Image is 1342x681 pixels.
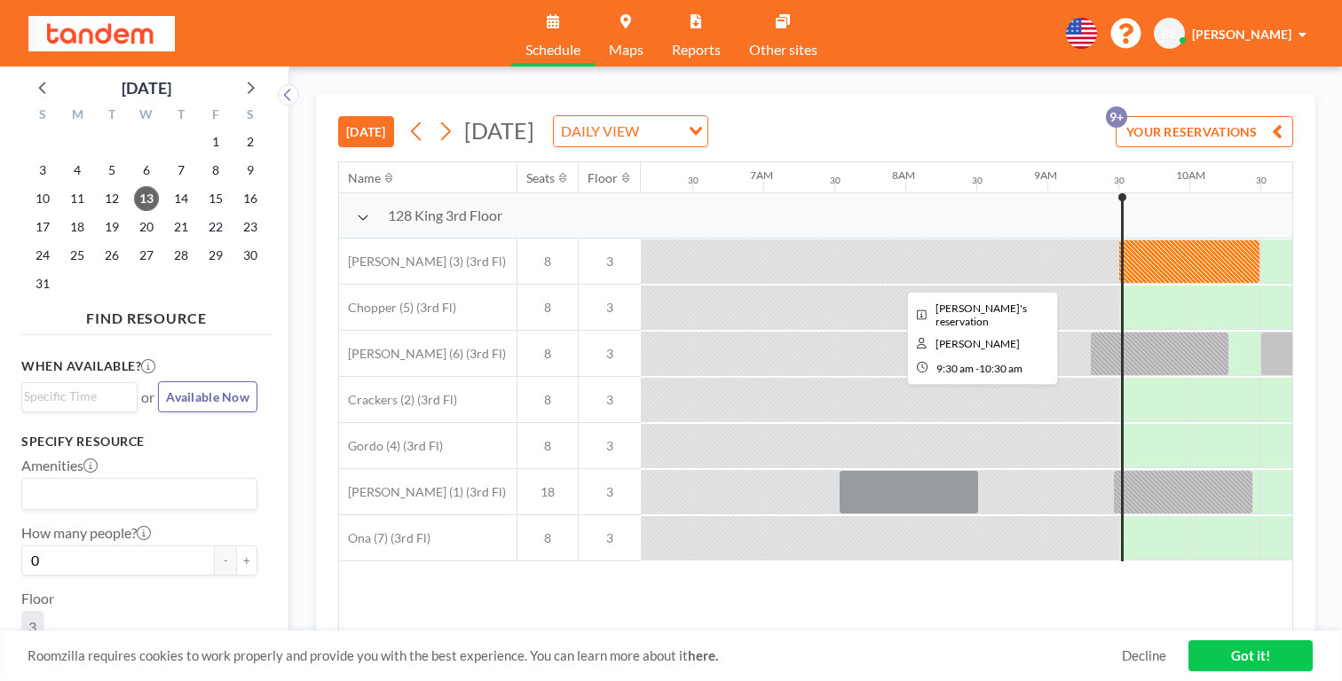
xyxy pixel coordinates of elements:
span: [DATE] [464,117,534,144]
span: Saturday, August 2, 2025 [238,129,263,154]
span: 10:30 AM [979,362,1022,375]
div: T [95,105,130,128]
button: + [236,545,257,575]
span: Friday, August 29, 2025 [203,243,228,268]
span: Monday, August 25, 2025 [65,243,90,268]
span: 8 [517,346,578,362]
div: 8AM [892,168,915,182]
span: Sunday, August 24, 2025 [30,243,55,268]
span: 3 [579,300,641,316]
span: Other sites [749,43,817,57]
span: - [975,362,979,375]
span: Friday, August 15, 2025 [203,186,228,211]
div: Seats [526,170,555,186]
span: 18 [517,484,578,500]
button: Available Now [158,381,257,412]
span: 8 [517,254,578,270]
span: Wednesday, August 13, 2025 [134,186,159,211]
span: Monday, August 11, 2025 [65,186,90,211]
label: How many people? [21,524,151,542]
span: Tuesday, August 19, 2025 [99,215,124,239]
span: Brad Eckert [935,337,1020,350]
span: Roomzilla requires cookies to work properly and provide you with the best experience. You can lea... [28,647,1122,664]
div: [DATE] [122,75,171,100]
span: Gordo (4) (3rd Fl) [339,438,443,454]
div: F [198,105,233,128]
span: Crackers (2) (3rd Fl) [339,392,457,408]
button: - [215,545,236,575]
div: Name [348,170,381,186]
span: 8 [517,392,578,408]
span: [PERSON_NAME] (6) (3rd Fl) [339,346,506,362]
span: Thursday, August 7, 2025 [169,158,193,183]
div: Floor [588,170,618,186]
div: 30 [972,175,983,186]
span: [PERSON_NAME] (1) (3rd Fl) [339,484,506,500]
span: [PERSON_NAME] [1192,27,1291,42]
span: Tuesday, August 12, 2025 [99,186,124,211]
span: Ona (7) (3rd Fl) [339,530,430,546]
button: [DATE] [338,116,394,147]
span: Thursday, August 28, 2025 [169,243,193,268]
span: Brad's reservation [935,301,1027,328]
span: Monday, August 18, 2025 [65,215,90,239]
span: Tuesday, August 5, 2025 [99,158,124,183]
div: 9AM [1034,168,1057,182]
span: Saturday, August 30, 2025 [238,243,263,268]
span: Sunday, August 10, 2025 [30,186,55,211]
span: DAILY VIEW [557,120,643,143]
p: 9+ [1106,106,1127,128]
span: Schedule [525,43,580,57]
div: 30 [688,175,699,186]
span: Monday, August 4, 2025 [65,158,90,183]
span: 8 [517,530,578,546]
div: S [26,105,60,128]
div: 10AM [1176,168,1205,182]
span: Chopper (5) (3rd Fl) [339,300,456,316]
div: 30 [1256,175,1267,186]
span: Saturday, August 16, 2025 [238,186,263,211]
div: Search for option [22,383,137,410]
span: 3 [579,254,641,270]
span: Maps [609,43,643,57]
span: Thursday, August 14, 2025 [169,186,193,211]
span: 3 [579,484,641,500]
span: Wednesday, August 27, 2025 [134,243,159,268]
span: 3 [579,392,641,408]
div: Search for option [554,116,707,146]
div: Search for option [22,479,257,509]
div: M [60,105,95,128]
span: Saturday, August 9, 2025 [238,158,263,183]
span: Thursday, August 21, 2025 [169,215,193,239]
span: Available Now [166,389,249,404]
span: Sunday, August 31, 2025 [30,271,55,296]
span: Tuesday, August 26, 2025 [99,243,124,268]
input: Search for option [644,120,678,143]
span: 8 [517,438,578,454]
button: YOUR RESERVATIONS9+ [1116,116,1293,147]
span: 3 [579,346,641,362]
span: 3 [28,618,36,636]
span: 3 [579,530,641,546]
div: 30 [830,175,841,186]
span: Sunday, August 17, 2025 [30,215,55,239]
a: Decline [1122,647,1166,664]
span: Saturday, August 23, 2025 [238,215,263,239]
span: Sunday, August 3, 2025 [30,158,55,183]
span: 128 King 3rd Floor [388,207,502,224]
h3: Specify resource [21,434,257,450]
div: 30 [1114,175,1125,186]
img: organization-logo [28,16,175,51]
a: here. [688,647,718,663]
a: Got it! [1188,640,1313,671]
span: Friday, August 1, 2025 [203,129,228,154]
span: BE [1162,26,1177,42]
input: Search for option [24,482,247,505]
span: 9:30 AM [936,362,974,375]
div: W [130,105,164,128]
span: [PERSON_NAME] (3) (3rd Fl) [339,254,506,270]
label: Floor [21,590,54,607]
input: Search for option [24,387,127,406]
h4: FIND RESOURCE [21,302,272,327]
span: 3 [579,438,641,454]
